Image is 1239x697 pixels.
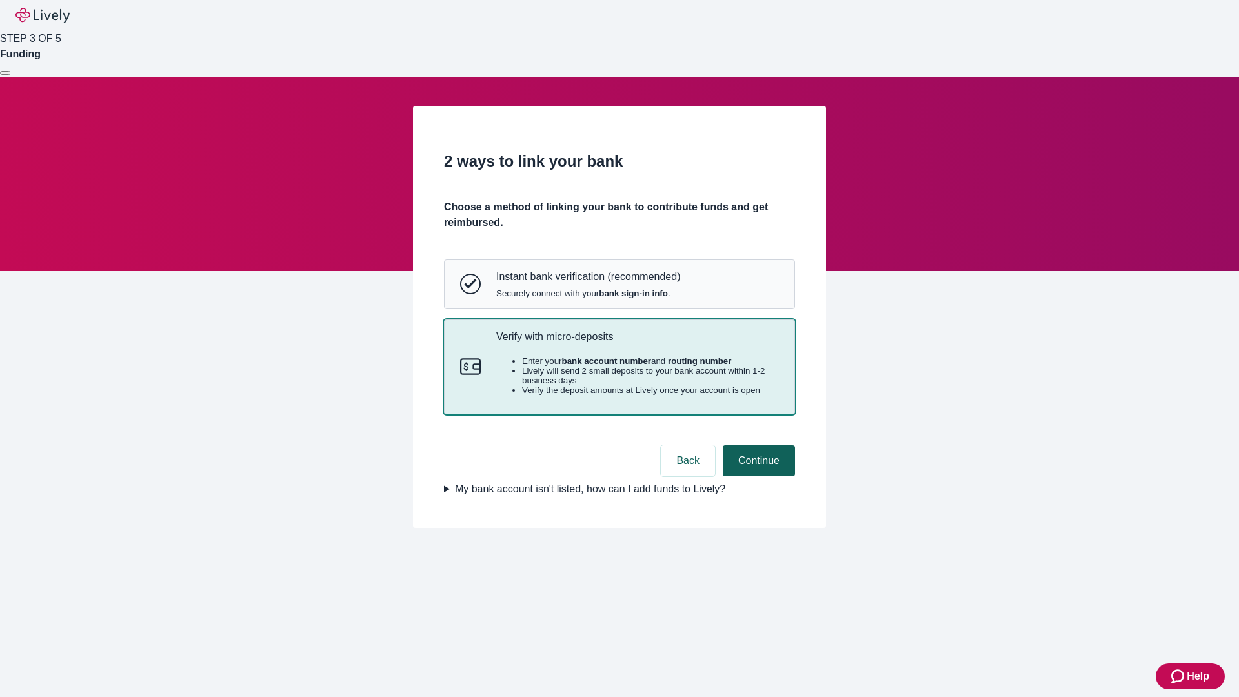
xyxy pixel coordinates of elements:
p: Verify with micro-deposits [496,330,779,343]
strong: bank sign-in info [599,288,668,298]
svg: Zendesk support icon [1171,669,1187,684]
span: Help [1187,669,1209,684]
li: Lively will send 2 small deposits to your bank account within 1-2 business days [522,366,779,385]
button: Continue [723,445,795,476]
strong: routing number [668,356,731,366]
button: Instant bank verificationInstant bank verification (recommended)Securely connect with yourbank si... [445,260,794,308]
svg: Micro-deposits [460,356,481,377]
span: Securely connect with your . [496,288,680,298]
button: Zendesk support iconHelp [1156,663,1225,689]
li: Enter your and [522,356,779,366]
h4: Choose a method of linking your bank to contribute funds and get reimbursed. [444,199,795,230]
img: Lively [15,8,70,23]
svg: Instant bank verification [460,274,481,294]
button: Micro-depositsVerify with micro-depositsEnter yourbank account numberand routing numberLively wil... [445,320,794,414]
h2: 2 ways to link your bank [444,150,795,173]
strong: bank account number [562,356,652,366]
button: Back [661,445,715,476]
li: Verify the deposit amounts at Lively once your account is open [522,385,779,395]
summary: My bank account isn't listed, how can I add funds to Lively? [444,481,795,497]
p: Instant bank verification (recommended) [496,270,680,283]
